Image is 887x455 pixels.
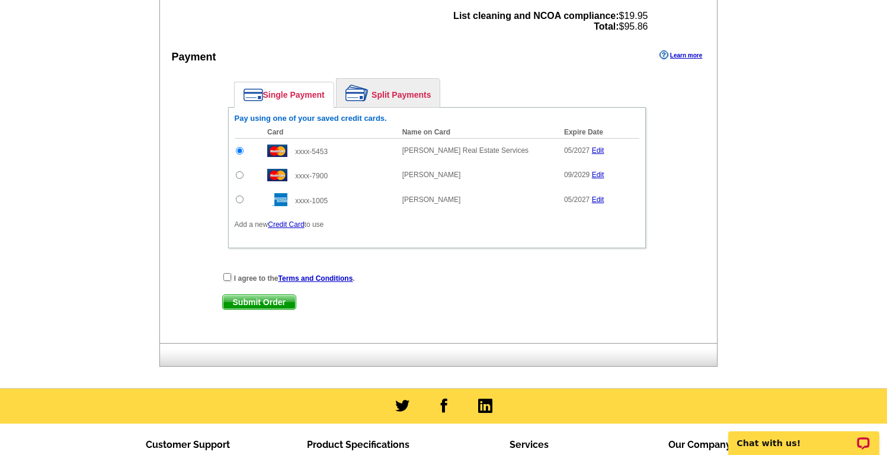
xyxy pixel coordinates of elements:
a: Learn more [659,50,702,60]
span: Our Company [668,439,731,450]
span: Customer Support [146,439,230,450]
span: [PERSON_NAME] [402,171,461,179]
h6: Pay using one of your saved credit cards. [235,114,639,123]
iframe: LiveChat chat widget [721,418,887,455]
strong: List cleaning and NCOA compliance: [453,11,619,21]
img: amex.gif [267,193,287,206]
span: xxxx-5453 [295,148,328,156]
span: 05/2027 [564,196,590,204]
span: Product Specifications [307,439,409,450]
a: Split Payments [337,79,440,107]
img: split-payment.png [345,85,369,101]
span: xxxx-7900 [295,172,328,180]
span: Services [510,439,549,450]
span: xxxx-1005 [295,197,328,205]
img: mast.gif [267,169,287,181]
strong: Total: [594,21,619,31]
a: Single Payment [235,82,334,107]
a: Credit Card [268,220,304,229]
span: $19.95 $95.86 [453,11,648,32]
a: Edit [592,171,604,179]
div: Payment [172,49,216,65]
th: Name on Card [396,126,558,139]
span: [PERSON_NAME] Real Estate Services [402,146,529,155]
span: 05/2027 [564,146,590,155]
a: Edit [592,146,604,155]
span: Submit Order [223,295,296,309]
a: Terms and Conditions [278,274,353,283]
span: 09/2029 [564,171,590,179]
img: single-payment.png [244,88,263,101]
strong: I agree to the . [234,274,355,283]
th: Expire Date [558,126,639,139]
img: mast.gif [267,145,287,157]
a: Edit [592,196,604,204]
p: Add a new to use [235,219,639,230]
th: Card [261,126,396,139]
span: [PERSON_NAME] [402,196,461,204]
